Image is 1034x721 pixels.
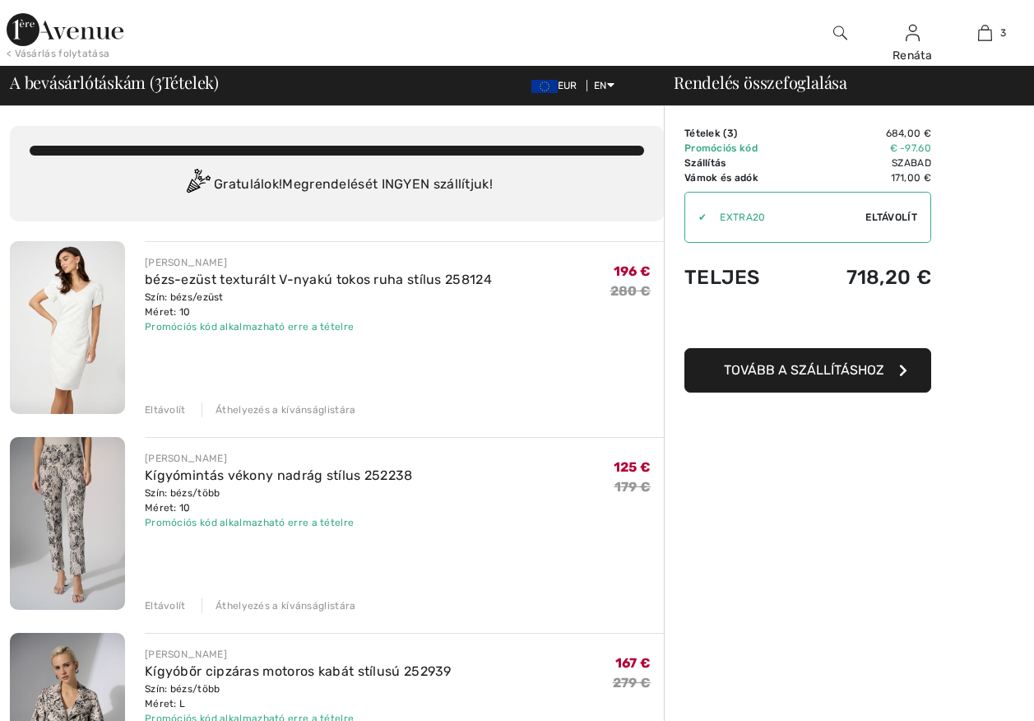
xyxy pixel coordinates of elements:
[684,305,931,342] iframe: PayPal
[800,170,931,185] td: 171,00 €
[614,459,651,475] span: 125 €
[906,25,920,40] a: Sign In
[684,141,800,156] td: Promóciós kód
[145,683,220,709] font: Szín: bézs/több Méret: L
[949,23,1020,43] a: 3
[610,283,651,299] s: 280 €
[145,255,492,270] div: [PERSON_NAME]
[10,241,125,414] img: bézs-ezüst texturált V-nyakú tokos ruha stílus 258124
[7,46,109,61] div: < Vásárlás folytatása
[145,663,452,679] a: Kígyóbőr cipzáras motoros kabát stílusú 252939
[684,126,800,141] td: )
[865,210,917,225] span: Eltávolít
[10,71,155,93] font: A bevásárlótáskám (
[654,74,1024,91] div: Rendelés összefoglalása
[202,598,355,613] div: Áthelyezés a kívánságlistára
[685,210,707,225] div: ✔
[800,141,931,156] td: € -97.60
[214,176,493,192] font: Gratulálok! Megrendelését INGYEN szállítjuk!
[145,319,492,334] div: Promóciós kód alkalmazható erre a tételre
[727,128,734,139] span: 3
[614,263,651,279] span: 196 €
[145,598,186,613] div: Eltávolít
[684,249,800,305] td: Teljes
[155,70,162,91] span: 3
[145,515,413,530] div: Promóciós kód alkalmazható erre a tételre
[684,156,800,170] td: Szállítás
[145,467,413,483] a: Kígyómintás vékony nadrág stílus 252238
[10,437,125,610] img: Kígyómintás vékony nadrág stílus 252238
[724,362,884,378] span: Tovább a szállításhoz
[181,169,214,202] img: Congratulation2.svg
[1000,26,1006,40] span: 3
[833,23,847,43] img: Keresés a weboldalon
[145,402,186,417] div: Eltávolít
[684,348,931,393] button: Tovább a szállításhoz
[684,128,734,139] font: Tételek (
[613,675,651,691] s: 279 €
[800,249,931,305] td: 718,20 €
[145,451,413,466] div: [PERSON_NAME]
[877,47,948,64] div: Renáta
[531,80,558,93] img: Euró
[978,23,992,43] img: Az én táskám
[7,13,123,46] img: 1ère sugárút
[202,402,355,417] div: Áthelyezés a kívánságlistára
[800,156,931,170] td: Szabad
[684,170,800,185] td: Vámok és adók
[145,487,220,514] font: Szín: bézs/több Méret: 10
[906,23,920,43] img: Saját adataim
[162,71,219,93] font: Tételek)
[800,126,931,141] td: 684,00 €
[145,272,492,287] a: bézs-ezüst texturált V-nyakú tokos ruha stílus 258124
[594,80,607,91] font: EN
[145,291,224,318] font: Szín: bézs/ezüst Méret: 10
[531,80,584,91] span: EUR
[615,655,651,671] span: 167 €
[614,479,651,495] s: 179 €
[707,193,865,242] input: Promo code
[145,647,452,662] div: [PERSON_NAME]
